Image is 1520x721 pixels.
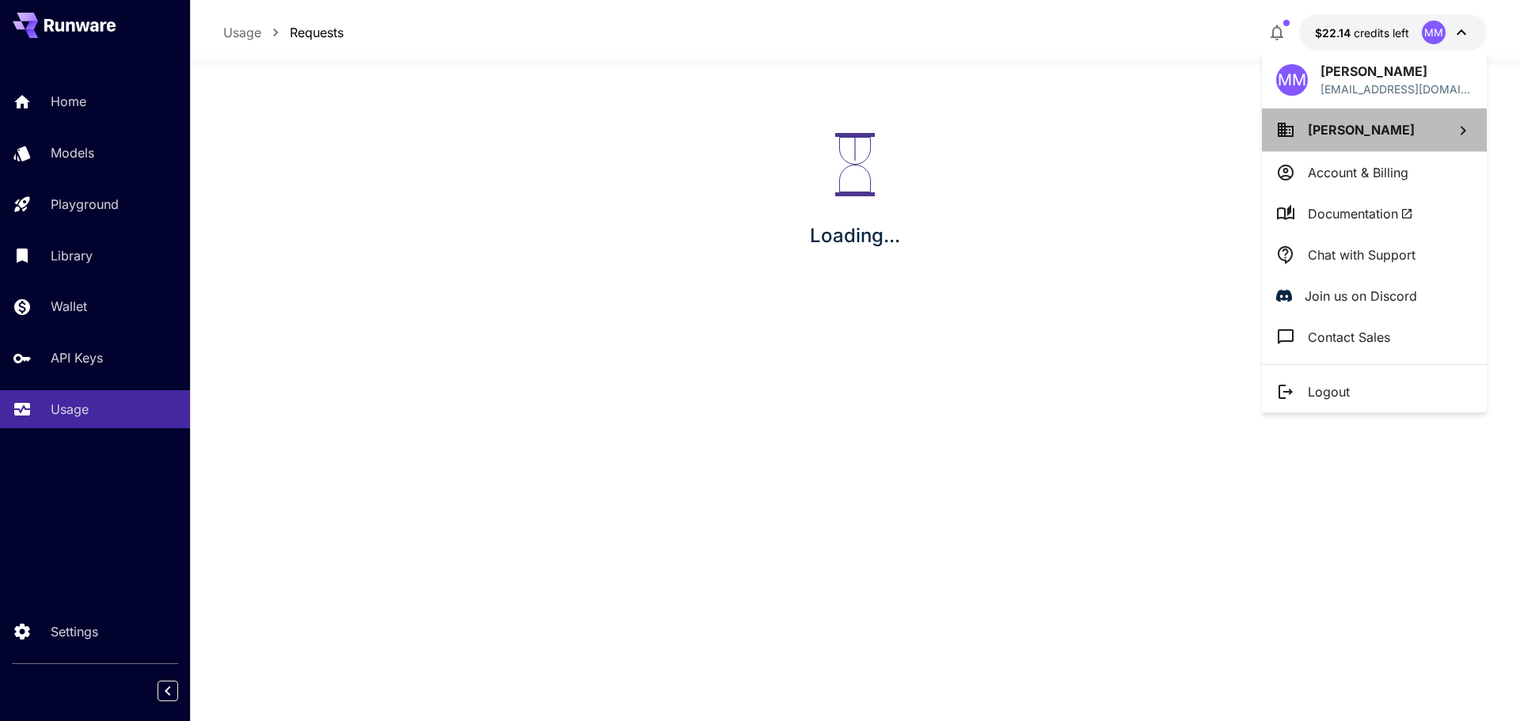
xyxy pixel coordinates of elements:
[1308,163,1408,182] p: Account & Billing
[1320,62,1472,81] p: [PERSON_NAME]
[1308,204,1413,223] span: Documentation
[1308,245,1415,264] p: Chat with Support
[1308,382,1350,401] p: Logout
[1308,122,1415,138] span: [PERSON_NAME]
[1262,108,1487,151] button: [PERSON_NAME]
[1320,81,1472,97] div: mvborikov@gmail.com
[1305,287,1417,305] p: Join us on Discord
[1308,328,1390,347] p: Contact Sales
[1320,81,1472,97] p: [EMAIL_ADDRESS][DOMAIN_NAME]
[1276,64,1308,96] div: MM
